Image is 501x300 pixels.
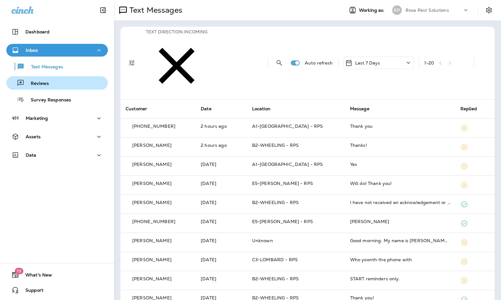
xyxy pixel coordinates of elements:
span: C3-LOMBARD - RPS [252,257,298,262]
div: I have not received an acknowledgement or response from this email g.kaufman@rosepestcontrol.com ... [350,199,450,206]
div: Who yoonth the phone with [350,256,450,263]
div: Thanks! [350,142,450,148]
p: Text Messages [127,5,182,15]
button: Search Messages [273,57,286,69]
p: Inbox [26,48,38,53]
span: E5-[PERSON_NAME] - RPS [252,219,313,224]
div: Good morning. My name is Joanna Lake and I am an old customer. My tenant told me of seeing a mous... [350,237,450,244]
p: Aug 29, 2025 11:53 AM [201,142,242,148]
div: Thank you [350,123,450,129]
p: [PHONE_NUMBER] [132,123,175,129]
span: Customer [126,106,147,112]
p: Last 7 Days [355,60,380,65]
p: Assets [26,134,41,139]
div: 1 - 20 [424,60,434,65]
p: Reviews [24,81,49,87]
span: E5-[PERSON_NAME] - RPS [252,181,313,186]
span: What's New [19,272,52,280]
p: [PERSON_NAME] [132,161,172,167]
span: Text Direction : Incoming [146,29,207,35]
button: Text Messages [6,60,108,73]
p: Data [26,153,36,158]
button: Collapse Sidebar [94,4,112,17]
button: Marketing [6,112,108,125]
button: Filters [126,57,138,69]
p: New [479,64,489,69]
span: Location [252,106,270,112]
p: Aug 27, 2025 03:42 PM [201,180,242,187]
p: [PERSON_NAME] [132,142,172,148]
div: Will do! Thank you! [350,180,450,187]
button: Inbox [6,44,108,57]
button: Dashboard [6,25,108,38]
p: Aug 27, 2025 12:17 PM [201,199,242,206]
p: Aug 27, 2025 11:07 AM [201,237,242,244]
p: Aug 28, 2025 11:16 AM [201,161,242,167]
p: [PERSON_NAME] [132,180,172,187]
span: A1-[GEOGRAPHIC_DATA] - RPS [252,161,323,167]
p: Rose Pest Solutions [406,8,449,13]
div: Yes [350,161,450,167]
p: [PERSON_NAME] [132,199,172,206]
button: Reviews [6,76,108,90]
span: 19 [15,268,23,274]
div: RP [392,5,402,15]
p: Text Messages [25,64,63,70]
p: Aug 27, 2025 11:40 AM [201,218,242,225]
p: Dashboard [25,29,49,34]
div: Jazmine [350,218,450,225]
p: This customer does not have a last location and the phone number they messaged is not assigned to... [252,237,340,244]
button: Settings [483,4,495,16]
p: [PHONE_NUMBER] [132,218,175,225]
div: START reminders only. [350,276,450,282]
button: Assets [6,130,108,143]
span: Working as: [359,8,386,13]
p: Marketing [26,116,48,121]
span: B2-WHEELING - RPS [252,200,299,205]
span: Replied [460,106,477,112]
span: Date [201,106,211,112]
div: Text Direction:Incoming [146,29,207,97]
span: Support [19,288,43,295]
span: B2-WHEELING - RPS [252,142,299,148]
button: Support [6,284,108,297]
p: [PERSON_NAME] [132,237,172,244]
span: B2-WHEELING - RPS [252,276,299,282]
span: A1-[GEOGRAPHIC_DATA] - RPS [252,123,323,129]
p: Aug 29, 2025 12:28 PM [201,123,242,129]
button: Survey Responses [6,93,108,106]
p: Aug 26, 2025 04:02 PM [201,276,242,282]
button: 19What's New [6,269,108,281]
button: Data [6,149,108,161]
p: [PERSON_NAME] [132,276,172,282]
p: Aug 27, 2025 10:07 AM [201,256,242,263]
p: Survey Responses [24,97,71,103]
p: [PERSON_NAME] [132,256,172,263]
p: Auto refresh [305,60,333,65]
span: Message [350,106,369,112]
